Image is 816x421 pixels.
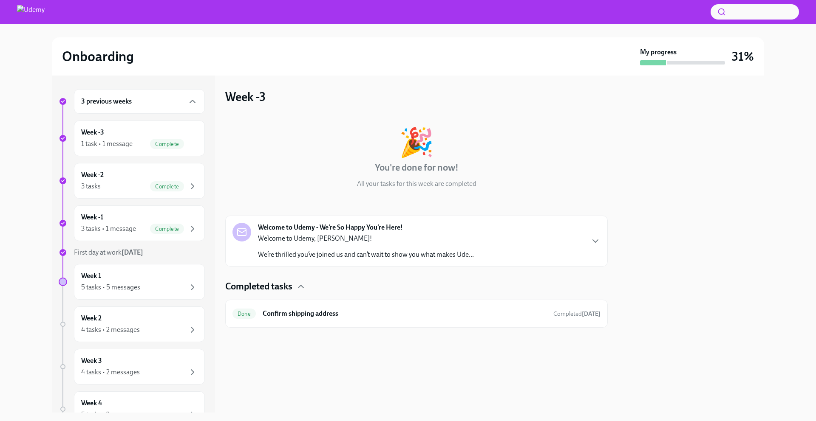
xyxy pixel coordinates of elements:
[81,128,104,137] h6: Week -3
[81,213,103,222] h6: Week -1
[59,163,205,199] a: Week -23 tasksComplete
[258,234,474,243] p: Welcome to Udemy, [PERSON_NAME]!
[81,97,132,106] h6: 3 previous weeks
[74,89,205,114] div: 3 previous weeks
[232,311,256,317] span: Done
[732,49,754,64] h3: 31%
[553,310,601,317] span: Completed
[150,183,184,190] span: Complete
[122,248,143,256] strong: [DATE]
[81,410,140,419] div: 5 tasks • 2 messages
[263,309,547,318] h6: Confirm shipping address
[59,121,205,156] a: Week -31 task • 1 messageComplete
[81,356,102,365] h6: Week 3
[81,314,102,323] h6: Week 2
[62,48,134,65] h2: Onboarding
[81,271,101,281] h6: Week 1
[553,310,601,318] span: August 5th, 2025 09:09
[225,89,266,104] h3: Week -3
[150,141,184,147] span: Complete
[59,205,205,241] a: Week -13 tasks • 1 messageComplete
[258,223,403,232] strong: Welcome to Udemy - We’re So Happy You’re Here!
[17,5,45,19] img: Udemy
[258,250,474,259] p: We’re thrilled you’ve joined us and can’t wait to show you what makes Ude...
[81,325,140,334] div: 4 tasks • 2 messages
[81,283,140,292] div: 5 tasks • 5 messages
[74,248,143,256] span: First day at work
[81,399,102,408] h6: Week 4
[81,139,133,149] div: 1 task • 1 message
[81,182,101,191] div: 3 tasks
[357,179,476,188] p: All your tasks for this week are completed
[150,226,184,232] span: Complete
[81,224,136,233] div: 3 tasks • 1 message
[225,280,608,293] div: Completed tasks
[59,248,205,257] a: First day at work[DATE]
[375,161,459,174] h4: You're done for now!
[232,307,601,320] a: DoneConfirm shipping addressCompleted[DATE]
[399,128,434,156] div: 🎉
[81,368,140,377] div: 4 tasks • 2 messages
[640,48,677,57] strong: My progress
[225,280,292,293] h4: Completed tasks
[582,310,601,317] strong: [DATE]
[59,264,205,300] a: Week 15 tasks • 5 messages
[59,349,205,385] a: Week 34 tasks • 2 messages
[81,170,104,180] h6: Week -2
[59,306,205,342] a: Week 24 tasks • 2 messages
